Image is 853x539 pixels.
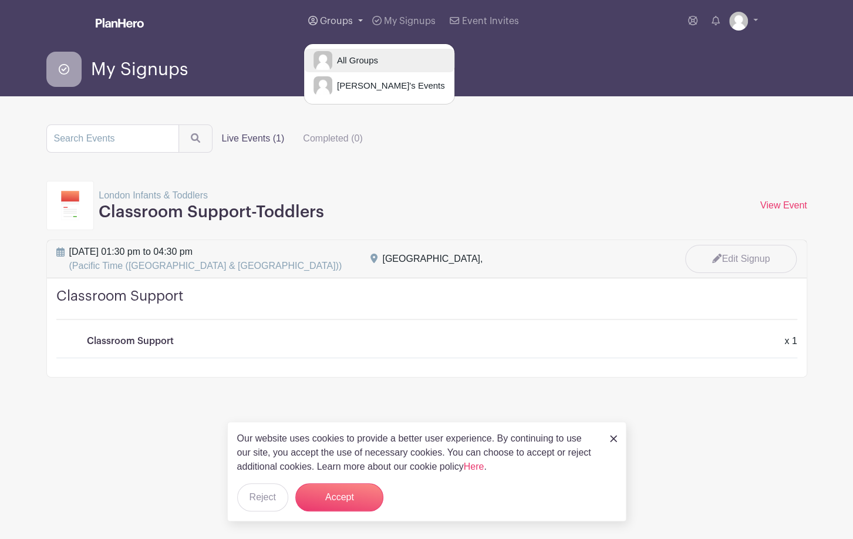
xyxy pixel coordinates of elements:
[69,245,342,273] span: [DATE] 01:30 pm to 04:30 pm
[213,127,294,150] label: Live Events (1)
[87,334,174,348] p: Classroom Support
[777,334,804,348] div: x 1
[56,288,797,320] h4: Classroom Support
[304,49,454,72] a: All Groups
[313,51,332,70] img: default-ce2991bfa6775e67f084385cd625a349d9dcbb7a52a09fb2fda1e96e2d18dcdb.png
[332,79,445,93] span: [PERSON_NAME]'s Events
[332,54,378,68] span: All Groups
[304,43,455,105] div: Groups
[320,16,353,26] span: Groups
[382,252,483,266] div: [GEOGRAPHIC_DATA],
[313,76,332,95] img: default-ce2991bfa6775e67f084385cd625a349d9dcbb7a52a09fb2fda1e96e2d18dcdb.png
[99,203,324,223] h3: Classroom Support-Toddlers
[610,435,617,442] img: close_button-5f87c8562297e5c2d7936805f587ecaba9071eb48480494691a3f1689db116b3.svg
[729,12,748,31] img: default-ce2991bfa6775e67f084385cd625a349d9dcbb7a52a09fb2fda1e96e2d18dcdb.png
[304,74,454,97] a: [PERSON_NAME]'s Events
[237,483,288,511] button: Reject
[464,461,484,471] a: Here
[96,18,144,28] img: logo_white-6c42ec7e38ccf1d336a20a19083b03d10ae64f83f12c07503d8b9e83406b4c7d.svg
[760,200,807,210] a: View Event
[384,16,436,26] span: My Signups
[69,261,342,271] span: (Pacific Time ([GEOGRAPHIC_DATA] & [GEOGRAPHIC_DATA]))
[46,124,179,153] input: Search Events
[295,483,383,511] button: Accept
[61,191,80,220] img: template1-1d21723ccb758f65a6d8259e202d49bdc7f234ccb9e8d82b8a0d19d031dd5428.svg
[237,432,598,474] p: Our website uses cookies to provide a better user experience. By continuing to use our site, you ...
[213,127,372,150] div: filters
[99,188,324,203] p: London Infants & Toddlers
[462,16,519,26] span: Event Invites
[294,127,372,150] label: Completed (0)
[685,245,797,273] a: Edit Signup
[91,60,188,79] span: My Signups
